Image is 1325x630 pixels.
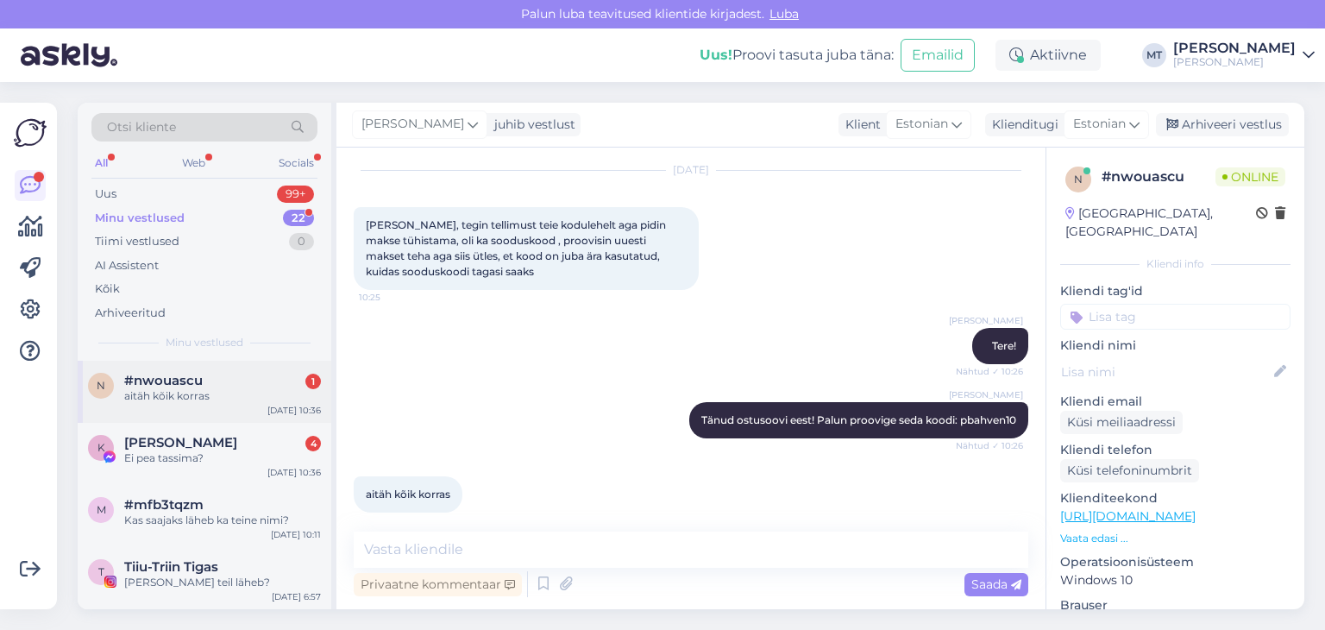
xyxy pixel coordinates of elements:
[1060,489,1290,507] p: Klienditeekond
[305,374,321,389] div: 1
[1060,393,1290,411] p: Kliendi email
[1173,41,1296,55] div: [PERSON_NAME]
[700,45,894,66] div: Proovi tasuta juba täna:
[95,233,179,250] div: Tiimi vestlused
[487,116,575,134] div: juhib vestlust
[124,373,203,388] span: #nwouascu
[995,40,1101,71] div: Aktiivne
[97,441,105,454] span: K
[1060,571,1290,589] p: Windows 10
[124,513,321,528] div: Kas saajaks läheb ka teine nimi?
[1156,113,1289,136] div: Arhiveeri vestlus
[98,565,104,578] span: T
[1060,256,1290,272] div: Kliendi info
[949,388,1023,401] span: [PERSON_NAME]
[95,186,116,203] div: Uus
[124,450,321,466] div: Ei pea tassima?
[95,280,120,298] div: Kõik
[124,575,321,590] div: [PERSON_NAME] teil läheb?
[124,559,218,575] span: Tiiu-Triin Tigas
[1060,459,1199,482] div: Küsi telefoninumbrit
[107,118,176,136] span: Otsi kliente
[1173,41,1315,69] a: [PERSON_NAME][PERSON_NAME]
[1074,173,1083,186] span: n
[95,305,166,322] div: Arhiveeritud
[272,590,321,603] div: [DATE] 6:57
[764,6,804,22] span: Luba
[956,365,1023,378] span: Nähtud ✓ 10:26
[701,413,1016,426] span: Tänud ostusoovi eest! Palun proovige seda koodi: pbahven10
[95,257,159,274] div: AI Assistent
[95,210,185,227] div: Minu vestlused
[1173,55,1296,69] div: [PERSON_NAME]
[1073,115,1126,134] span: Estonian
[97,503,106,516] span: m
[1061,362,1271,381] input: Lisa nimi
[124,388,321,404] div: aitäh kõik korras
[901,39,975,72] button: Emailid
[166,335,243,350] span: Minu vestlused
[985,116,1058,134] div: Klienditugi
[1060,337,1290,355] p: Kliendi nimi
[1060,304,1290,330] input: Lisa tag
[354,573,522,596] div: Privaatne kommentaar
[1060,508,1196,524] a: [URL][DOMAIN_NAME]
[271,528,321,541] div: [DATE] 10:11
[14,117,47,149] img: Askly Logo
[1060,282,1290,300] p: Kliendi tag'id
[895,115,948,134] span: Estonian
[992,339,1016,352] span: Tere!
[361,115,464,134] span: [PERSON_NAME]
[838,116,881,134] div: Klient
[1215,167,1285,186] span: Online
[289,233,314,250] div: 0
[354,162,1028,178] div: [DATE]
[1060,531,1290,546] p: Vaata edasi ...
[275,152,317,174] div: Socials
[956,439,1023,452] span: Nähtud ✓ 10:26
[1142,43,1166,67] div: MT
[971,576,1021,592] span: Saada
[1060,553,1290,571] p: Operatsioonisüsteem
[366,218,669,278] span: [PERSON_NAME], tegin tellimust teie kodulehelt aga pidin makse tühistama, oli ka sooduskood , pro...
[124,497,204,513] span: #mfb3tqzm
[1065,205,1256,241] div: [GEOGRAPHIC_DATA], [GEOGRAPHIC_DATA]
[305,436,321,451] div: 4
[1102,167,1215,187] div: # nwouascu
[267,466,321,479] div: [DATE] 10:36
[366,488,450,501] span: aitäh kõik korras
[949,314,1023,327] span: [PERSON_NAME]
[1060,596,1290,614] p: Brauser
[283,210,314,227] div: 22
[97,379,105,392] span: n
[1060,441,1290,459] p: Kliendi telefon
[1060,411,1183,434] div: Küsi meiliaadressi
[359,291,424,304] span: 10:25
[179,152,209,174] div: Web
[359,513,424,526] span: 10:36
[277,186,314,203] div: 99+
[267,404,321,417] div: [DATE] 10:36
[91,152,111,174] div: All
[700,47,732,63] b: Uus!
[124,435,237,450] span: Katrin Katrin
